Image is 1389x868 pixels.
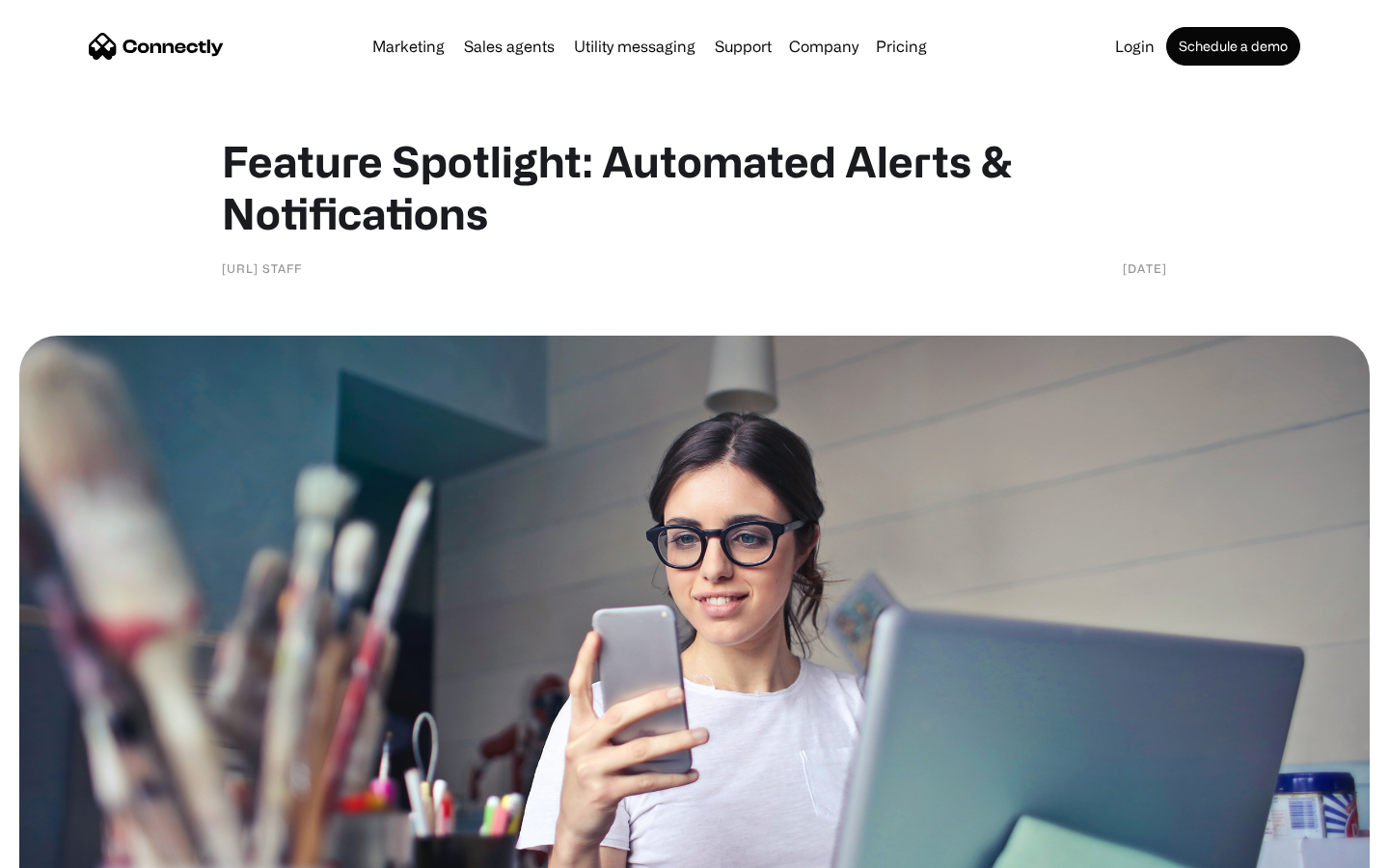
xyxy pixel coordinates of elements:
a: Login [1107,39,1162,54]
a: Pricing [868,39,935,54]
a: Marketing [365,39,452,54]
a: Support [707,39,779,54]
a: Schedule a demo [1166,27,1300,66]
div: [DATE] [1123,258,1167,278]
aside: Language selected: English [19,834,116,861]
div: Company [789,33,858,60]
h1: Feature Spotlight: Automated Alerts & Notifications [222,135,1167,239]
ul: Language list [39,834,116,861]
a: Sales agents [456,39,562,54]
div: Company [783,33,864,60]
a: Utility messaging [566,39,703,54]
a: home [89,32,224,61]
div: [URL] staff [222,258,302,278]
